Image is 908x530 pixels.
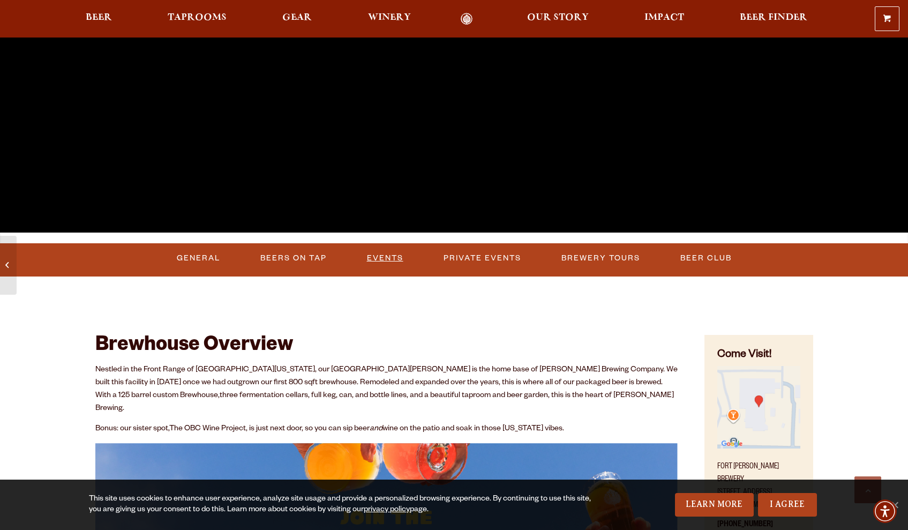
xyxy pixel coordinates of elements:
[79,13,119,25] a: Beer
[89,494,602,516] div: This site uses cookies to enhance user experience, analyze site usage and provide a personalized ...
[161,13,234,25] a: Taprooms
[717,454,800,512] p: Fort [PERSON_NAME] Brewery [STREET_ADDRESS][PERSON_NAME]
[557,246,644,271] a: Brewery Tours
[675,493,754,517] a: Learn More
[364,506,410,514] a: privacy policy
[95,364,678,415] p: Nestled in the Front Range of [GEOGRAPHIC_DATA][US_STATE], our [GEOGRAPHIC_DATA][PERSON_NAME] is ...
[676,246,736,271] a: Beer Club
[740,13,807,22] span: Beer Finder
[717,348,800,363] h4: Come Visit!
[733,13,814,25] a: Beer Finder
[370,425,382,434] em: and
[282,13,312,22] span: Gear
[368,13,411,22] span: Winery
[361,13,418,25] a: Winery
[172,246,224,271] a: General
[644,13,684,22] span: Impact
[95,335,678,359] h2: Brewhouse Overview
[527,13,589,22] span: Our Story
[256,246,331,271] a: Beers on Tap
[758,493,817,517] a: I Agree
[168,13,227,22] span: Taprooms
[275,13,319,25] a: Gear
[447,13,487,25] a: Odell Home
[717,366,800,449] img: Small thumbnail of location on map
[873,499,897,523] div: Accessibility Menu
[439,246,526,271] a: Private Events
[95,423,678,436] p: Bonus: our sister spot, , is just next door, so you can sip beer wine on the patio and soak in th...
[717,443,800,452] a: Find on Google Maps (opens in a new window)
[854,476,881,503] a: Scroll to top
[637,13,691,25] a: Impact
[95,392,674,413] span: three fermentation cellars, full keg, can, and bottle lines, and a beautiful taproom and beer gar...
[169,425,246,434] a: The OBC Wine Project
[363,246,408,271] a: Events
[520,13,596,25] a: Our Story
[86,13,112,22] span: Beer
